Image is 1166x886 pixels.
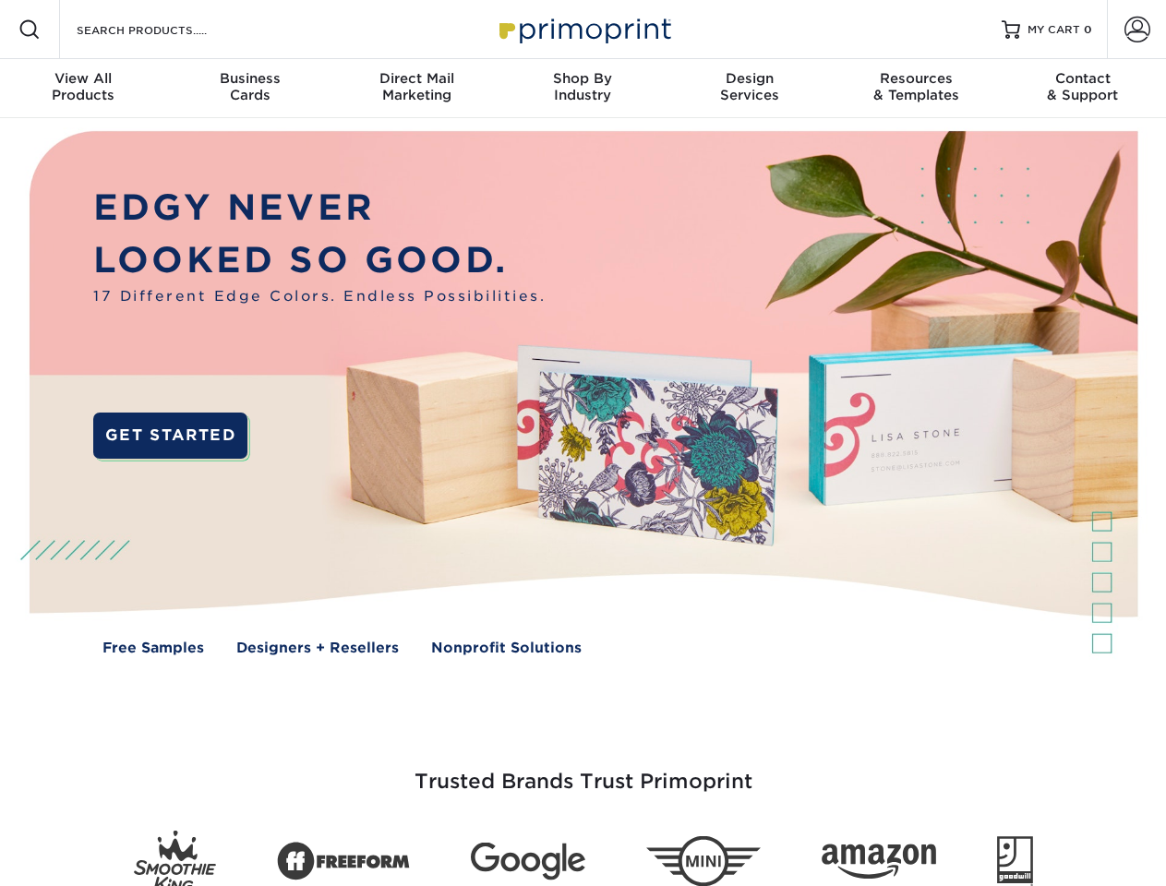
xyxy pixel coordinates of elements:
div: & Templates [833,70,999,103]
span: Direct Mail [333,70,499,87]
span: Resources [833,70,999,87]
img: Goodwill [997,836,1033,886]
a: GET STARTED [93,413,247,459]
div: Services [667,70,833,103]
div: Marketing [333,70,499,103]
a: Resources& Templates [833,59,999,118]
a: BusinessCards [166,59,332,118]
p: EDGY NEVER [93,182,546,234]
a: Free Samples [102,638,204,659]
span: Shop By [499,70,666,87]
div: Cards [166,70,332,103]
a: Contact& Support [1000,59,1166,118]
img: Amazon [822,844,936,880]
a: Shop ByIndustry [499,59,666,118]
p: LOOKED SO GOOD. [93,234,546,287]
input: SEARCH PRODUCTS..... [75,18,255,41]
h3: Trusted Brands Trust Primoprint [43,725,1124,816]
div: & Support [1000,70,1166,103]
span: 0 [1084,23,1092,36]
img: Primoprint [491,9,676,49]
span: Design [667,70,833,87]
span: 17 Different Edge Colors. Endless Possibilities. [93,286,546,307]
a: Direct MailMarketing [333,59,499,118]
a: DesignServices [667,59,833,118]
span: MY CART [1028,22,1080,38]
div: Industry [499,70,666,103]
img: Google [471,843,585,880]
span: Business [166,70,332,87]
span: Contact [1000,70,1166,87]
a: Designers + Resellers [236,638,399,659]
a: Nonprofit Solutions [431,638,582,659]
